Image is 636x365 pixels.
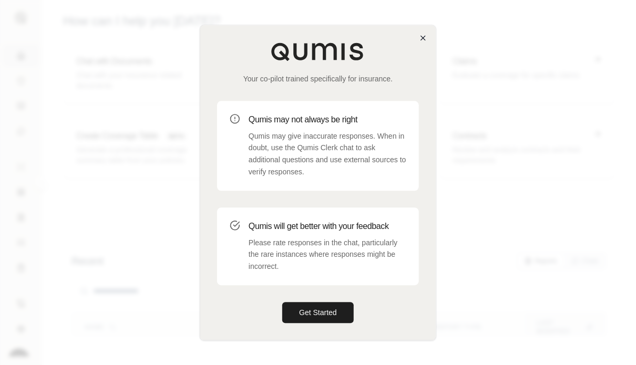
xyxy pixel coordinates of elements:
[249,113,406,126] h3: Qumis may not always be right
[282,302,354,323] button: Get Started
[249,130,406,178] p: Qumis may give inaccurate responses. When in doubt, use the Qumis Clerk chat to ask additional qu...
[249,220,406,233] h3: Qumis will get better with your feedback
[249,237,406,273] p: Please rate responses in the chat, particularly the rare instances where responses might be incor...
[217,74,419,84] p: Your co-pilot trained specifically for insurance.
[271,42,365,61] img: Qumis Logo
